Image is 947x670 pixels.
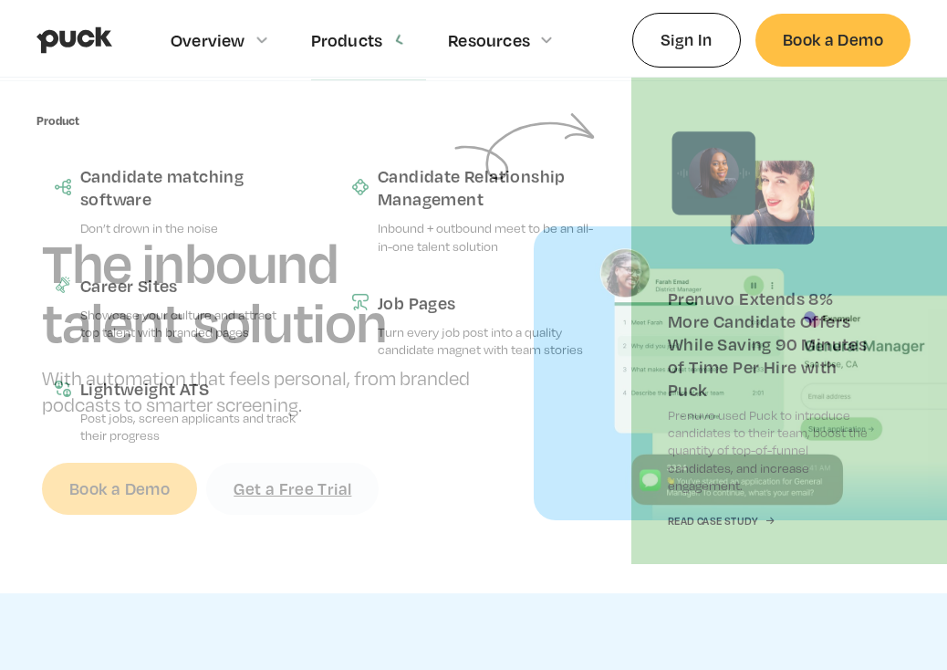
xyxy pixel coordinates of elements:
[334,273,613,376] a: Job PagesTurn every job post into a quality candidate magnet with team stories
[36,114,79,128] div: Product
[378,164,595,210] div: Candidate Relationship Management
[631,78,911,564] a: Prenuvo Extends 8% More Candidate Offers While Saving 90 Minutes of Time Per Hire with PuckPrenuv...
[80,274,297,297] div: Career Sites
[311,30,383,50] div: Products
[668,287,874,401] div: Prenuvo Extends 8% More Candidate Offers While Saving 90 Minutes of Time Per Hire with Puck
[378,219,595,254] p: Inbound + outbound meet to be an all-in-one talent solution
[80,164,297,210] div: Candidate matching software
[36,146,316,255] a: Candidate matching softwareDon’t drown in the noise
[668,516,757,528] div: Read Case Study
[80,409,297,444] p: Post jobs, screen applicants and track their progress
[80,377,297,400] div: Lightweight ATS
[171,30,245,50] div: Overview
[36,359,316,462] a: Lightweight ATSPost jobs, screen applicants and track their progress
[80,219,297,236] p: Don’t drown in the noise
[80,306,297,340] p: Showcase your culture and attract top talent with branded pages
[378,323,595,358] p: Turn every job post into a quality candidate magnet with team stories
[36,256,316,359] a: Career SitesShowcase your culture and attract top talent with branded pages
[378,291,595,314] div: Job Pages
[668,406,874,494] p: Prenuvo used Puck to introduce candidates to their team, boost the quantity of top-of-funnel cand...
[334,146,613,272] a: Candidate Relationship ManagementInbound + outbound meet to be an all-in-one talent solution
[632,13,741,67] a: Sign In
[755,14,911,66] a: Book a Demo
[448,30,530,50] div: Resources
